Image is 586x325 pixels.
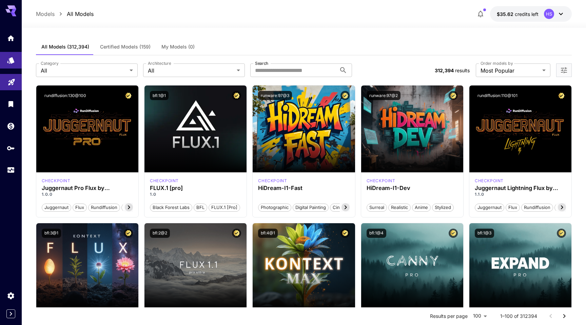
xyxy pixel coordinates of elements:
button: bfl:1@4 [367,229,386,238]
div: fluxpro [150,178,179,184]
button: Certified Model – Vetted for best performance and includes a commercial license. [124,91,133,100]
h3: HiDream-I1-Fast [258,185,349,191]
label: Search [255,60,268,66]
button: Certified Model – Vetted for best performance and includes a commercial license. [340,229,350,238]
button: juggernaut [475,203,504,212]
button: Cinematic [330,203,356,212]
p: 1–100 of 312394 [500,313,537,320]
p: checkpoint [150,178,179,184]
span: Cinematic [330,204,356,211]
button: FLUX.1 [pro] [209,203,240,212]
button: Certified Model – Vetted for best performance and includes a commercial license. [124,229,133,238]
p: checkpoint [42,178,71,184]
div: API Keys [7,144,15,152]
button: bfl:1@3 [475,229,494,238]
button: $35.61555HS [490,6,572,22]
button: Realistic [388,203,411,212]
button: Open more filters [560,66,568,75]
button: Certified Model – Vetted for best performance and includes a commercial license. [232,91,241,100]
span: My Models (0) [161,44,195,50]
span: Stylized [432,204,453,211]
span: juggernaut [475,204,504,211]
span: 312,394 [435,68,454,73]
button: rundiffusion:110@101 [475,91,520,100]
span: Anime [412,204,430,211]
span: Most Popular [481,66,540,75]
button: Photographic [258,203,291,212]
button: Surreal [367,203,387,212]
span: rundiffusion [522,204,553,211]
div: Library [7,100,15,108]
label: Order models by [481,60,513,66]
h3: Juggernaut Pro Flux by RunDiffusion [42,185,133,191]
div: FLUX.1 D [42,178,71,184]
span: All Models (312,394) [41,44,89,50]
span: All [41,66,127,75]
p: 1.0 [150,191,241,197]
span: Photographic [258,204,291,211]
span: $35.62 [497,11,515,17]
button: Black Forest Labs [150,203,192,212]
h3: Juggernaut Lightning Flux by RunDiffusion [475,185,566,191]
button: Anime [412,203,431,212]
button: Certified Model – Vetted for best performance and includes a commercial license. [449,229,458,238]
div: HiDream Fast [258,178,287,184]
button: Certified Model – Vetted for best performance and includes a commercial license. [557,229,566,238]
a: All Models [67,10,94,18]
div: Models [7,56,15,64]
button: runware:97@3 [258,91,292,100]
div: Home [7,34,15,42]
button: Certified Model – Vetted for best performance and includes a commercial license. [232,229,241,238]
button: Stylized [432,203,454,212]
div: Wallet [7,122,15,130]
span: juggernaut [42,204,71,211]
button: Digital Painting [293,203,329,212]
span: rundiffusion [89,204,120,211]
button: juggernaut [42,203,71,212]
div: HiDream Dev [367,178,395,184]
button: Go to next page [558,309,571,323]
button: schnell [554,203,575,212]
button: bfl:2@2 [150,229,170,238]
button: Certified Model – Vetted for best performance and includes a commercial license. [557,91,566,100]
button: Expand sidebar [6,309,15,318]
button: bfl:1@1 [150,91,169,100]
button: Certified Model – Vetted for best performance and includes a commercial license. [449,91,458,100]
a: Models [36,10,55,18]
span: Realistic [389,204,410,211]
h3: FLUX.1 [pro] [150,185,241,191]
button: flux [506,203,520,212]
div: HS [544,9,554,19]
span: Black Forest Labs [150,204,192,211]
p: checkpoint [258,178,287,184]
button: flux [73,203,87,212]
span: All [148,66,234,75]
h3: HiDream-I1-Dev [367,185,458,191]
div: FLUX.1 D [475,178,504,184]
div: Usage [7,166,15,174]
p: 1.1.0 [475,191,566,197]
span: Certified Models (159) [100,44,151,50]
button: BFL [194,203,207,212]
button: runware:97@2 [367,91,401,100]
div: 100 [470,311,489,321]
p: checkpoint [367,178,395,184]
button: Certified Model – Vetted for best performance and includes a commercial license. [340,91,350,100]
span: BFL [194,204,207,211]
span: flux [73,204,86,211]
nav: breadcrumb [36,10,94,18]
button: rundiffusion:130@100 [42,91,89,100]
p: checkpoint [475,178,504,184]
span: results [455,68,470,73]
button: bfl:4@1 [258,229,278,238]
div: Settings [7,291,15,300]
div: $35.61555 [497,11,539,18]
span: FLUX.1 [pro] [209,204,240,211]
